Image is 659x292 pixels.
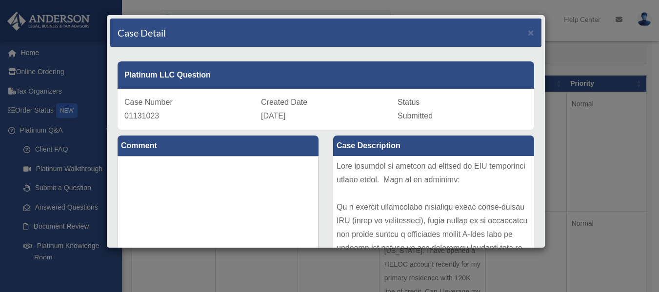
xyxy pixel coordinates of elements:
[261,98,307,106] span: Created Date
[124,98,173,106] span: Case Number
[528,27,534,38] button: Close
[333,136,534,156] label: Case Description
[398,112,433,120] span: Submitted
[261,112,285,120] span: [DATE]
[528,27,534,38] span: ×
[398,98,419,106] span: Status
[118,136,319,156] label: Comment
[124,112,159,120] span: 01131023
[118,26,166,39] h4: Case Detail
[118,61,534,89] div: Platinum LLC Question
